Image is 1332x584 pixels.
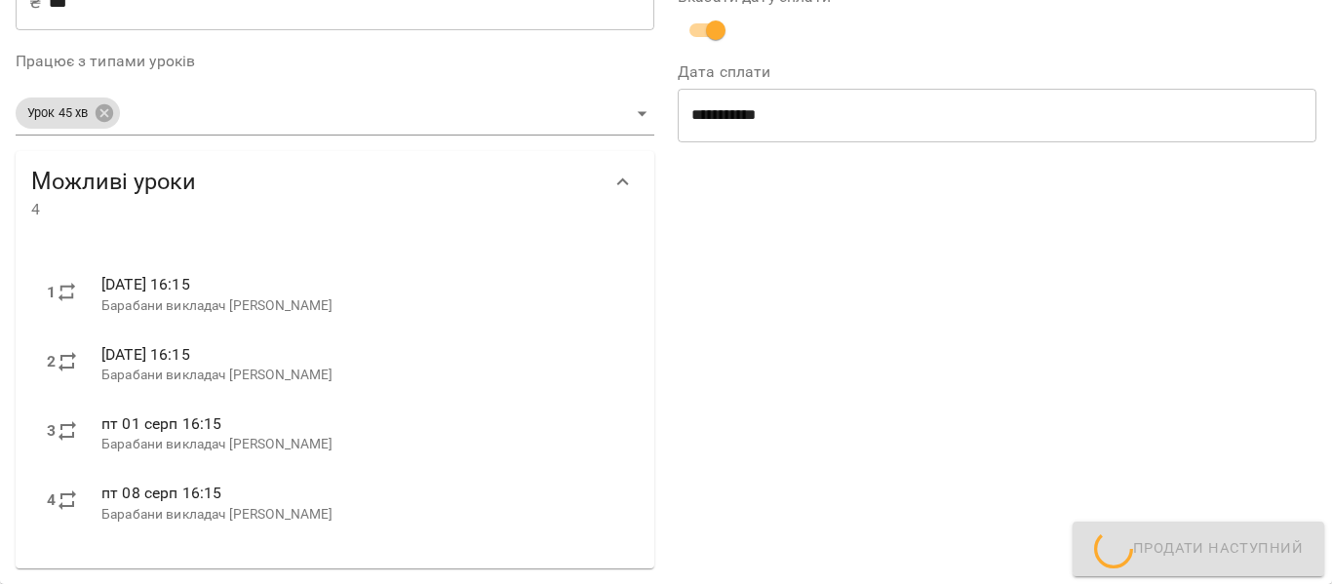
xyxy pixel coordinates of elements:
span: [DATE] 16:15 [101,345,190,364]
label: Дата сплати [678,64,1316,80]
span: 4 [31,198,600,221]
p: Барабани викладач [PERSON_NAME] [101,296,623,316]
p: Барабани викладач [PERSON_NAME] [101,435,623,454]
p: Барабани викладач [PERSON_NAME] [101,505,623,525]
p: Барабани викладач [PERSON_NAME] [101,366,623,385]
span: пт 08 серп 16:15 [101,484,221,502]
div: Урок 45 хв [16,92,654,136]
label: 3 [47,419,56,443]
label: 4 [47,488,56,512]
label: 2 [47,350,56,373]
span: Можливі уроки [31,167,600,197]
label: 1 [47,281,56,304]
label: Працює з типами уроків [16,54,654,69]
span: [DATE] 16:15 [101,275,190,293]
span: Урок 45 хв [16,104,99,123]
button: Show more [600,159,646,206]
span: пт 01 серп 16:15 [101,414,221,433]
div: Урок 45 хв [16,97,120,129]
